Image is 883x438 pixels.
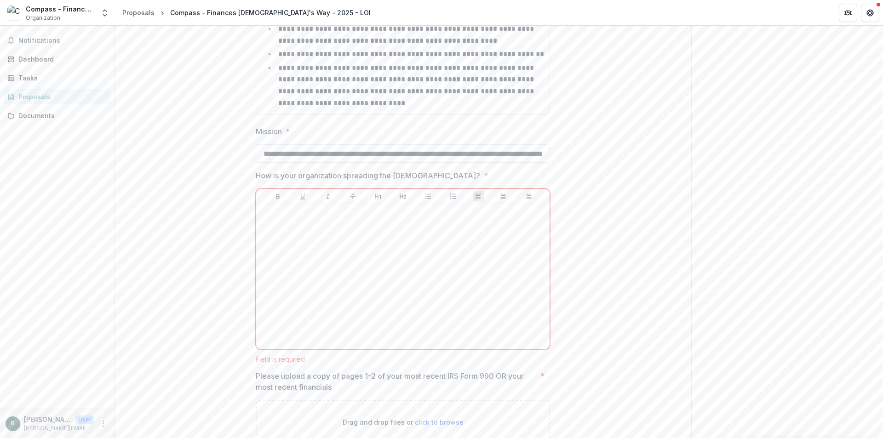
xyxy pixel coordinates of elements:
div: Dashboard [18,54,103,64]
button: Ordered List [447,191,459,202]
button: More [98,418,109,429]
button: Get Help [861,4,879,22]
button: Align Center [498,191,509,202]
p: Mission [256,126,282,137]
div: Compass - Finances [DEMOGRAPHIC_DATA]'s Way - 2025 - LOI [170,8,371,17]
button: Bold [272,191,283,202]
span: Notifications [18,37,107,45]
button: Italicize [322,191,333,202]
button: Partners [839,4,857,22]
button: Underline [297,191,308,202]
button: Open entity switcher [98,4,111,22]
a: Proposals [119,6,158,19]
p: User [75,415,94,424]
p: [PERSON_NAME][EMAIL_ADDRESS][DOMAIN_NAME] [24,424,94,432]
button: Heading 1 [373,191,384,202]
p: How is your organization spreading the [DEMOGRAPHIC_DATA]? [256,170,480,181]
img: Compass - Finances God's Way [7,6,22,20]
a: Documents [4,108,111,123]
span: click to browse [415,418,464,426]
div: Field is required [256,355,550,363]
div: Tasks [18,73,103,83]
a: Proposals [4,89,111,104]
div: Proposals [122,8,155,17]
a: Tasks [4,70,111,85]
div: Compass - Finances [DEMOGRAPHIC_DATA]'s Way [26,4,95,14]
button: Align Left [473,191,484,202]
div: Proposals [18,92,103,102]
button: Notifications [4,33,111,48]
button: Bullet List [423,191,434,202]
span: Organization [26,14,60,22]
nav: breadcrumb [119,6,374,19]
button: Align Right [523,191,534,202]
button: Strike [347,191,358,202]
p: Drag and drop files or [343,417,464,427]
button: Heading 2 [397,191,408,202]
div: reece@compassfinancialministry.org [11,421,15,427]
p: [PERSON_NAME][EMAIL_ADDRESS][DOMAIN_NAME] [24,415,72,424]
div: Documents [18,111,103,120]
a: Dashboard [4,51,111,67]
p: Please upload a copy of pages 1-2 of your most recent IRS Form 990 OR your most recent financials [256,370,537,392]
